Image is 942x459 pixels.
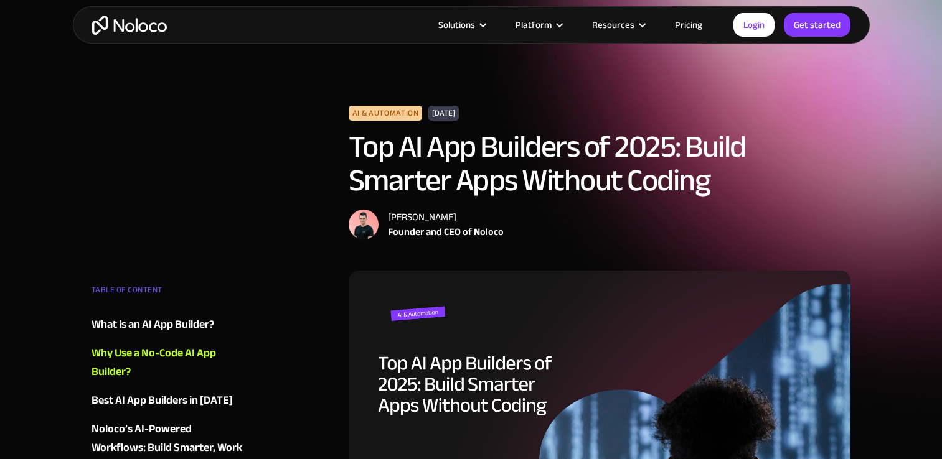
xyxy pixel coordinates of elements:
a: What is an AI App Builder? [92,315,242,334]
div: Resources [592,17,634,33]
h1: Top AI App Builders of 2025: Build Smarter Apps Without Coding [349,130,851,197]
div: Resources [577,17,659,33]
a: home [92,16,167,35]
div: AI & Automation [349,106,423,121]
a: Login [733,13,775,37]
a: Get started [784,13,850,37]
div: [DATE] [428,106,459,121]
div: Founder and CEO of Noloco [388,225,504,239]
a: Pricing [659,17,718,33]
a: Why Use a No-Code AI App Builder? [92,344,242,381]
div: Solutions [438,17,475,33]
div: Best AI App Builders in [DATE] [92,391,233,410]
div: [PERSON_NAME] [388,210,504,225]
div: Solutions [423,17,500,33]
a: Best AI App Builders in [DATE] [92,391,242,410]
div: What is an AI App Builder? [92,315,214,334]
div: Platform [500,17,577,33]
div: TABLE OF CONTENT [92,280,242,305]
div: Platform [516,17,552,33]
